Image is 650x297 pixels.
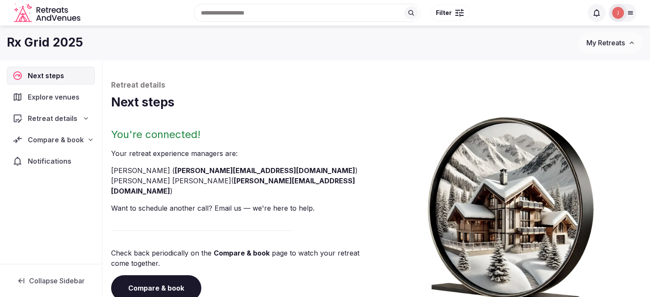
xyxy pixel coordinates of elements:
[436,9,452,17] span: Filter
[111,203,373,213] p: Want to schedule another call? Email us — we're here to help.
[111,148,373,159] p: Your retreat experience manager s are :
[111,80,641,91] p: Retreat details
[28,71,68,81] span: Next steps
[28,113,77,124] span: Retreat details
[111,176,373,196] li: [PERSON_NAME] [PERSON_NAME] ( )
[7,271,95,290] button: Collapse Sidebar
[111,176,355,195] a: [PERSON_NAME][EMAIL_ADDRESS][DOMAIN_NAME]
[14,3,82,23] a: Visit the homepage
[214,249,270,257] a: Compare & book
[7,67,95,85] a: Next steps
[586,38,625,47] span: My Retreats
[430,5,469,21] button: Filter
[29,276,85,285] span: Collapse Sidebar
[111,128,373,141] h2: You're connected!
[7,152,95,170] a: Notifications
[28,92,83,102] span: Explore venues
[111,165,373,176] li: [PERSON_NAME] ( )
[28,135,84,145] span: Compare & book
[14,3,82,23] svg: Retreats and Venues company logo
[7,34,83,51] h1: Rx Grid 2025
[7,88,95,106] a: Explore venues
[578,32,643,53] button: My Retreats
[111,94,641,111] h1: Next steps
[111,248,373,268] p: Check back periodically on the page to watch your retreat come together.
[28,156,75,166] span: Notifications
[175,166,355,175] a: [PERSON_NAME][EMAIL_ADDRESS][DOMAIN_NAME]
[612,7,624,19] img: Joanna Asiukiewicz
